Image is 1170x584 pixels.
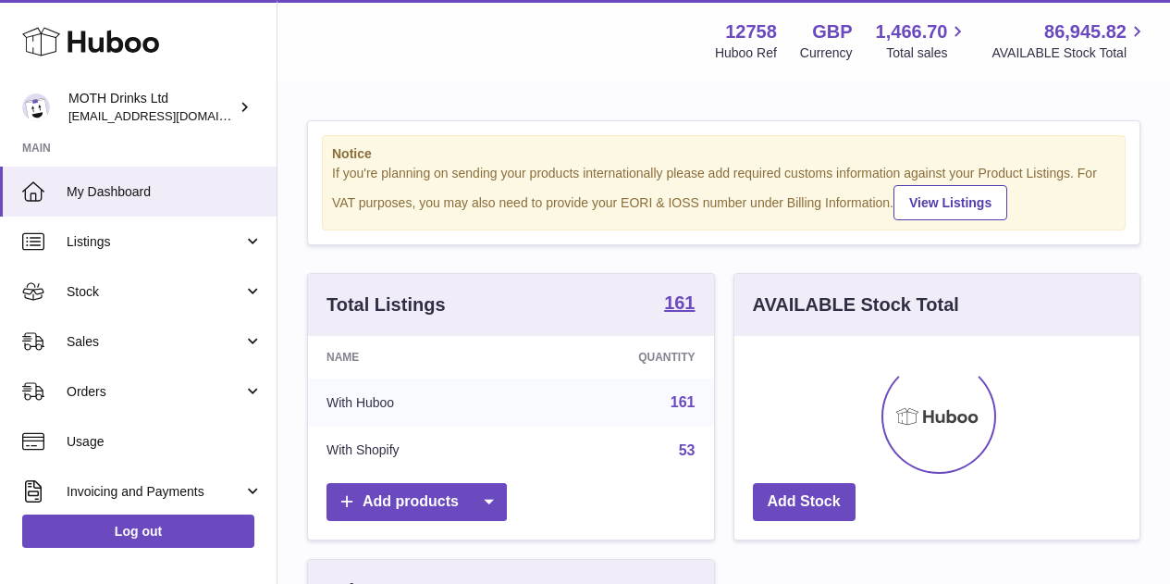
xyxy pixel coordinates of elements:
[725,19,777,44] strong: 12758
[753,483,856,521] a: Add Stock
[991,19,1148,62] a: 86,945.82 AVAILABLE Stock Total
[876,19,969,62] a: 1,466.70 Total sales
[812,19,852,44] strong: GBP
[671,394,696,410] a: 161
[332,165,1115,220] div: If you're planning on sending your products internationally please add required customs informati...
[22,515,254,548] a: Log out
[526,336,713,379] th: Quantity
[893,185,1007,220] a: View Listings
[67,383,243,401] span: Orders
[308,336,526,379] th: Name
[67,233,243,251] span: Listings
[753,292,959,317] h3: AVAILABLE Stock Total
[68,90,235,125] div: MOTH Drinks Ltd
[332,145,1115,163] strong: Notice
[800,44,853,62] div: Currency
[67,483,243,501] span: Invoicing and Payments
[308,427,526,475] td: With Shopify
[664,293,695,312] strong: 161
[715,44,777,62] div: Huboo Ref
[308,379,526,427] td: With Huboo
[326,483,507,521] a: Add products
[67,333,243,351] span: Sales
[886,44,968,62] span: Total sales
[67,183,263,201] span: My Dashboard
[664,293,695,316] a: 161
[679,442,696,458] a: 53
[991,44,1148,62] span: AVAILABLE Stock Total
[68,108,272,123] span: [EMAIL_ADDRESS][DOMAIN_NAME]
[67,433,263,451] span: Usage
[67,283,243,301] span: Stock
[876,19,948,44] span: 1,466.70
[1044,19,1127,44] span: 86,945.82
[22,93,50,121] img: orders@mothdrinks.com
[326,292,446,317] h3: Total Listings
